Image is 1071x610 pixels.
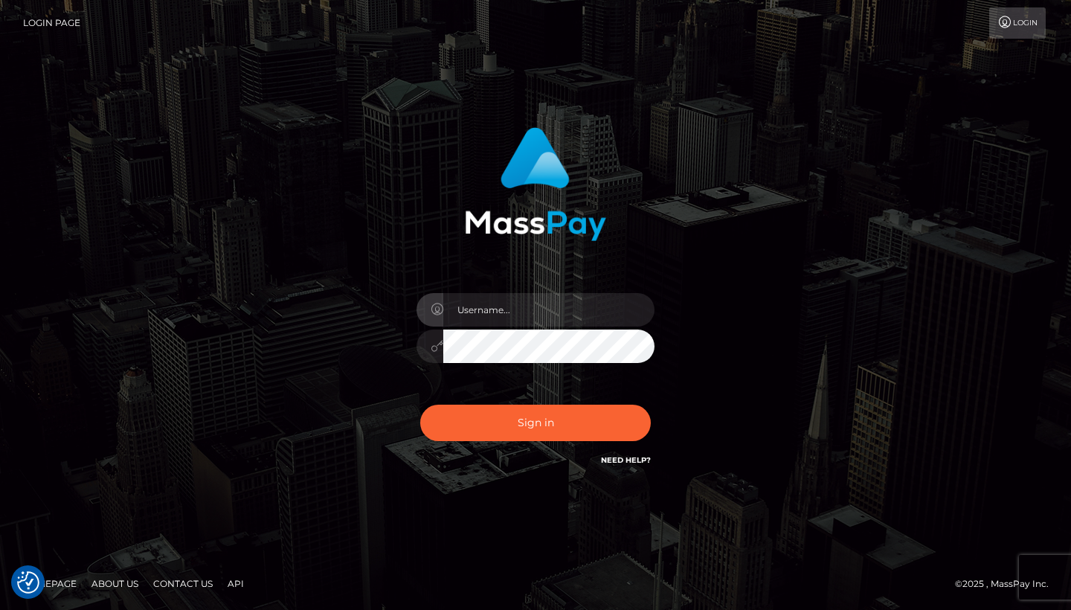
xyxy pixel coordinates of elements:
a: Need Help? [601,455,651,465]
input: Username... [443,293,654,327]
button: Sign in [420,405,651,441]
a: Homepage [16,572,83,595]
button: Consent Preferences [17,571,39,594]
div: © 2025 , MassPay Inc. [955,576,1060,592]
img: MassPay Login [465,127,606,241]
img: Revisit consent button [17,571,39,594]
a: Login [989,7,1046,39]
a: Login Page [23,7,80,39]
a: Contact Us [147,572,219,595]
a: API [222,572,250,595]
a: About Us [86,572,144,595]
